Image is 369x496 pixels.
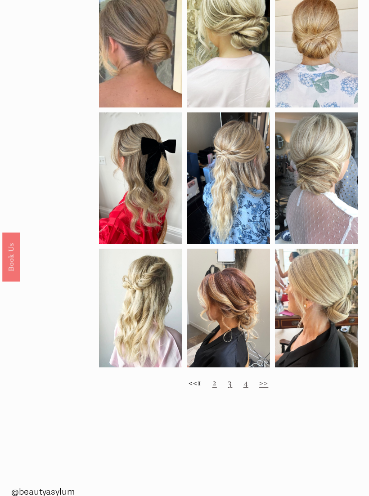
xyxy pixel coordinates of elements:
a: Book Us [2,232,20,281]
strong: 1 [198,376,201,388]
a: >> [259,376,268,388]
a: 2 [212,376,217,388]
a: 3 [228,376,232,388]
h2: << [99,377,358,389]
a: 4 [243,376,248,388]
